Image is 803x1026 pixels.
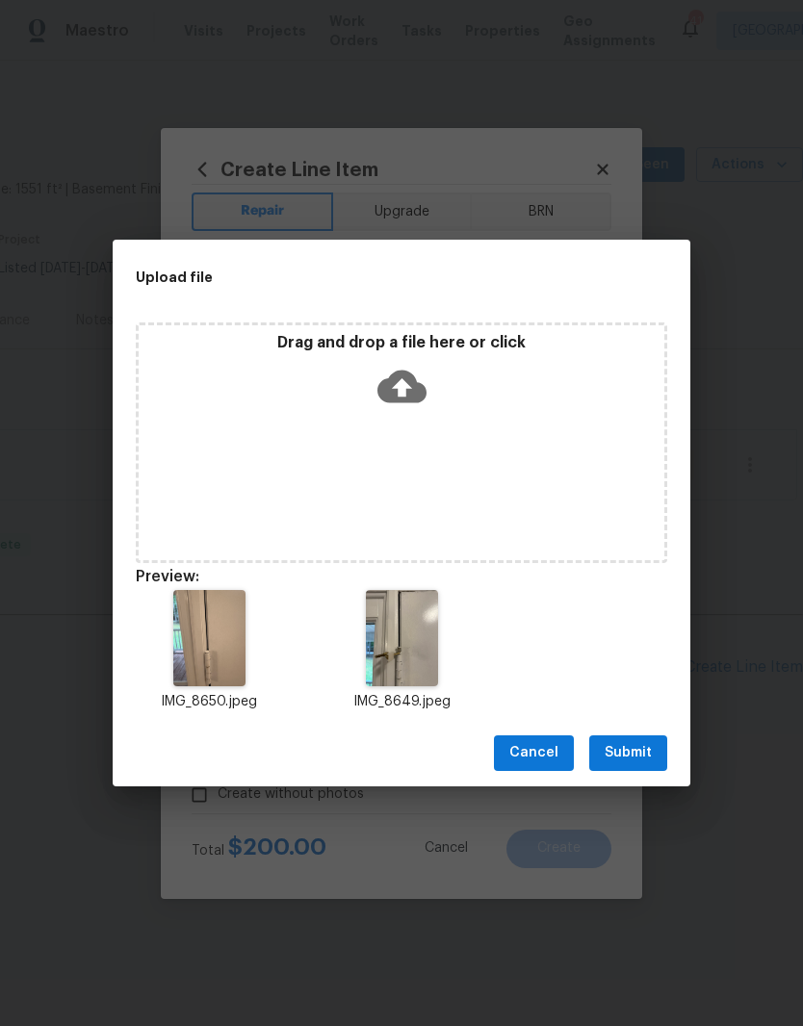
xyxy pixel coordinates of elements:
p: IMG_8650.jpeg [136,692,282,712]
p: IMG_8649.jpeg [328,692,475,712]
button: Cancel [494,735,574,771]
span: Cancel [509,741,558,765]
h2: Upload file [136,267,581,288]
img: 9k= [173,590,246,686]
img: 2Q== [366,590,438,686]
span: Submit [605,741,652,765]
p: Drag and drop a file here or click [139,333,664,353]
button: Submit [589,735,667,771]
